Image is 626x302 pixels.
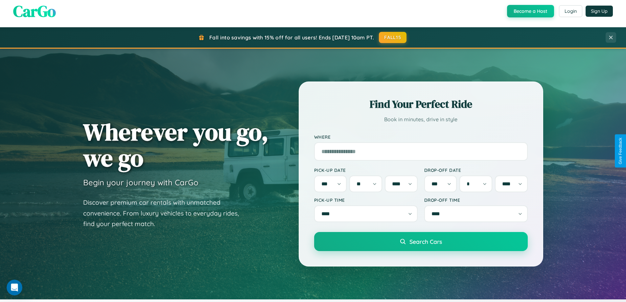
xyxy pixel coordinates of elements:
p: Book in minutes, drive in style [314,115,528,124]
button: Become a Host [507,5,554,17]
span: Search Cars [409,238,442,245]
label: Pick-up Time [314,197,418,203]
iframe: Intercom live chat [7,280,22,295]
span: Fall into savings with 15% off for all users! Ends [DATE] 10am PT. [209,34,374,41]
label: Drop-off Time [424,197,528,203]
div: Give Feedback [618,138,623,164]
button: FALL15 [379,32,406,43]
p: Discover premium car rentals with unmatched convenience. From luxury vehicles to everyday rides, ... [83,197,247,229]
button: Login [559,5,582,17]
span: CarGo [13,0,56,22]
button: Sign Up [586,6,613,17]
button: Search Cars [314,232,528,251]
h3: Begin your journey with CarGo [83,177,198,187]
h1: Wherever you go, we go [83,119,268,171]
h2: Find Your Perfect Ride [314,97,528,111]
label: Pick-up Date [314,167,418,173]
label: Drop-off Date [424,167,528,173]
label: Where [314,134,528,140]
